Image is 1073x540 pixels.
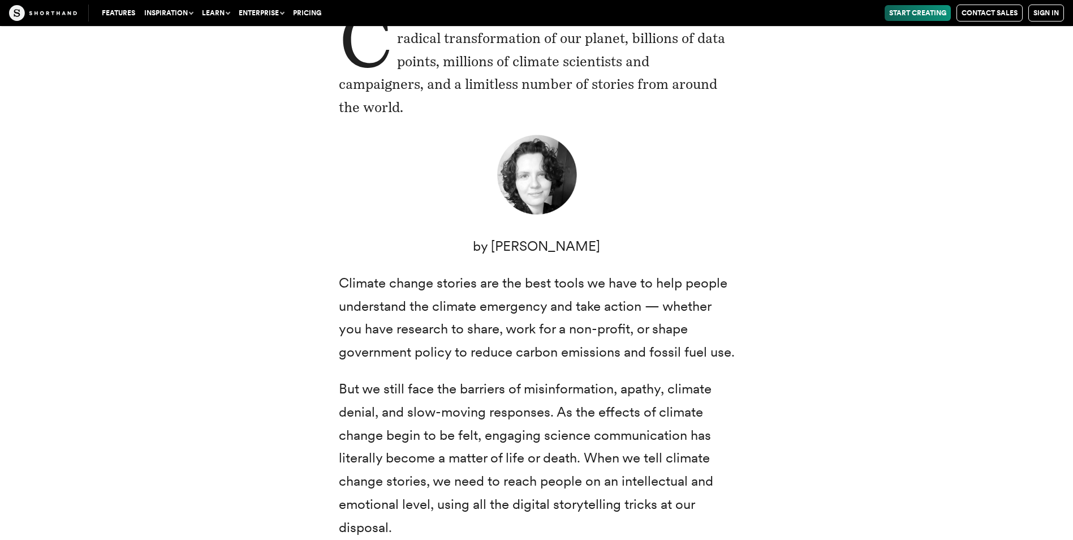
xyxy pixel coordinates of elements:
[339,378,735,539] p: But we still face the barriers of misinformation, apathy, climate denial, and slow-moving respons...
[339,4,735,119] p: Climate change: two small words that represent a radical transformation of our planet, billions o...
[339,272,735,364] p: Climate change stories are the best tools we have to help people understand the climate emergency...
[956,5,1023,22] a: Contact Sales
[140,5,197,21] button: Inspiration
[97,5,140,21] a: Features
[288,5,326,21] a: Pricing
[339,235,735,258] p: by [PERSON_NAME]
[234,5,288,21] button: Enterprise
[9,5,77,21] img: The Craft
[1028,5,1064,22] a: Sign in
[885,5,951,21] a: Start Creating
[197,5,234,21] button: Learn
